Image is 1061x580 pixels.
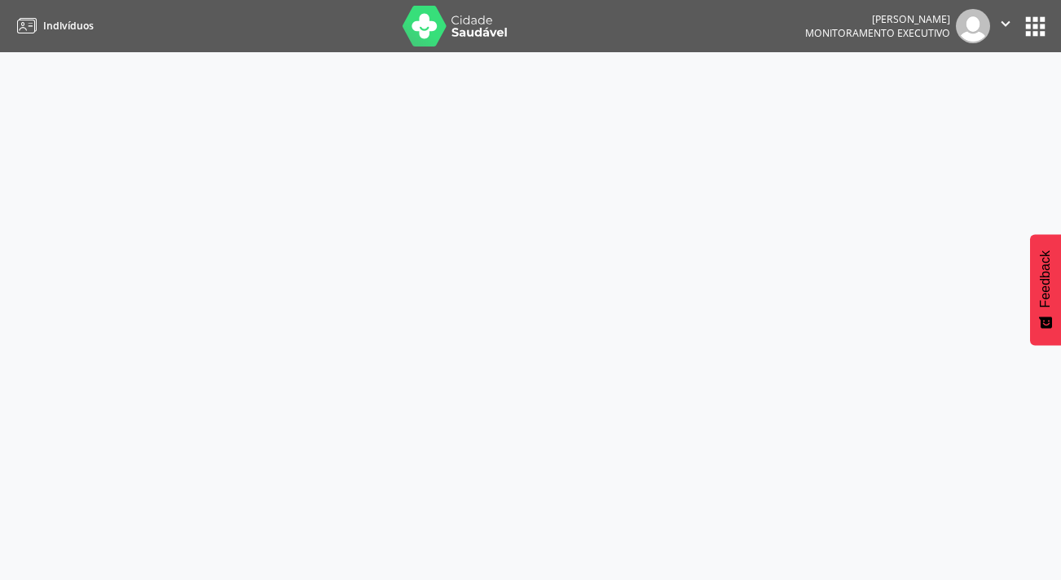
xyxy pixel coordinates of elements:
span: Indivíduos [43,19,94,33]
button: apps [1021,12,1050,41]
span: Monitoramento Executivo [805,26,950,40]
button:  [990,9,1021,43]
span: Feedback [1038,250,1053,308]
div: [PERSON_NAME] [805,12,950,26]
img: img [956,9,990,43]
a: Indivíduos [11,12,94,39]
button: Feedback - Mostrar pesquisa [1030,234,1061,345]
i:  [997,15,1015,33]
